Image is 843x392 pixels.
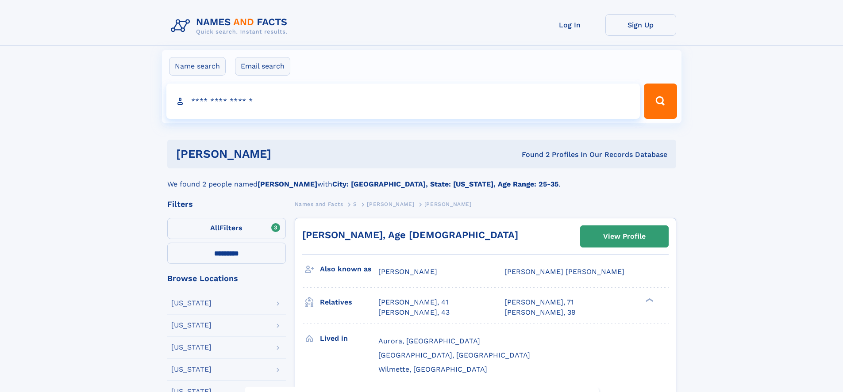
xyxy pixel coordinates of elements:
[171,322,212,329] div: [US_STATE]
[171,344,212,351] div: [US_STATE]
[504,267,624,276] span: [PERSON_NAME] [PERSON_NAME]
[367,198,414,209] a: [PERSON_NAME]
[378,308,450,317] a: [PERSON_NAME], 43
[167,200,286,208] div: Filters
[235,57,290,76] label: Email search
[171,366,212,373] div: [US_STATE]
[603,226,646,247] div: View Profile
[424,201,472,207] span: [PERSON_NAME]
[171,300,212,307] div: [US_STATE]
[367,201,414,207] span: [PERSON_NAME]
[504,308,576,317] a: [PERSON_NAME], 39
[378,351,530,359] span: [GEOGRAPHIC_DATA], [GEOGRAPHIC_DATA]
[302,229,518,240] a: [PERSON_NAME], Age [DEMOGRAPHIC_DATA]
[169,57,226,76] label: Name search
[353,198,357,209] a: S
[320,331,378,346] h3: Lived in
[176,148,396,160] h1: [PERSON_NAME]
[504,297,574,307] a: [PERSON_NAME], 71
[167,274,286,282] div: Browse Locations
[353,201,357,207] span: S
[258,180,317,188] b: [PERSON_NAME]
[320,262,378,277] h3: Also known as
[210,224,219,232] span: All
[581,226,668,247] a: View Profile
[535,14,605,36] a: Log In
[378,267,437,276] span: [PERSON_NAME]
[295,198,343,209] a: Names and Facts
[643,297,654,303] div: ❯
[378,337,480,345] span: Aurora, [GEOGRAPHIC_DATA]
[332,180,558,188] b: City: [GEOGRAPHIC_DATA], State: [US_STATE], Age Range: 25-35
[396,150,667,160] div: Found 2 Profiles In Our Records Database
[644,84,677,119] button: Search Button
[167,168,676,190] div: We found 2 people named with .
[605,14,676,36] a: Sign Up
[166,84,640,119] input: search input
[167,218,286,239] label: Filters
[378,297,448,307] a: [PERSON_NAME], 41
[378,365,487,373] span: Wilmette, [GEOGRAPHIC_DATA]
[320,295,378,310] h3: Relatives
[167,14,295,38] img: Logo Names and Facts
